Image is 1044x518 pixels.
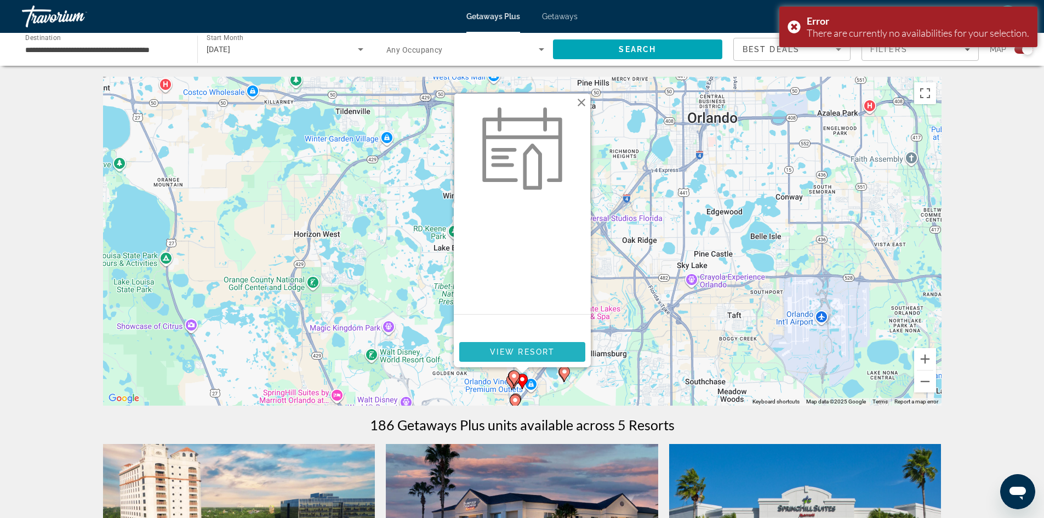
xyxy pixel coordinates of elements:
[106,391,142,406] img: Google
[386,45,443,54] span: Any Occupancy
[370,417,675,433] h1: 186 Getaways Plus units available across 5 Resorts
[872,399,888,405] a: Terms (opens in new tab)
[914,371,936,392] button: Zoom out
[752,398,800,406] button: Keyboard shortcuts
[25,43,183,56] input: Select destination
[862,38,979,61] button: Filters
[22,2,132,31] a: Travorium
[743,45,800,54] span: Best Deals
[990,42,1006,57] span: Map
[553,39,723,59] button: Search
[870,45,908,54] span: Filters
[807,15,1029,27] div: Error
[476,107,569,190] img: Resort image
[573,94,590,111] button: Close
[106,391,142,406] a: Open this area in Google Maps (opens a new window)
[914,348,936,370] button: Zoom in
[743,43,841,56] mat-select: Sort by
[207,45,231,54] span: [DATE]
[807,27,1029,39] div: There are currently no availabilities for your selection.
[207,34,243,42] span: Start Month
[1000,474,1035,509] iframe: Button to launch messaging window
[25,33,61,41] span: Destination
[806,399,866,405] span: Map data ©2025 Google
[542,12,578,21] a: Getaways
[459,342,585,362] button: View Resort
[489,348,554,356] span: View Resort
[894,399,938,405] a: Report a map error
[619,45,656,54] span: Search
[914,82,936,104] button: Toggle fullscreen view
[994,5,1022,28] button: User Menu
[466,12,520,21] a: Getaways Plus
[454,93,591,203] a: Resort image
